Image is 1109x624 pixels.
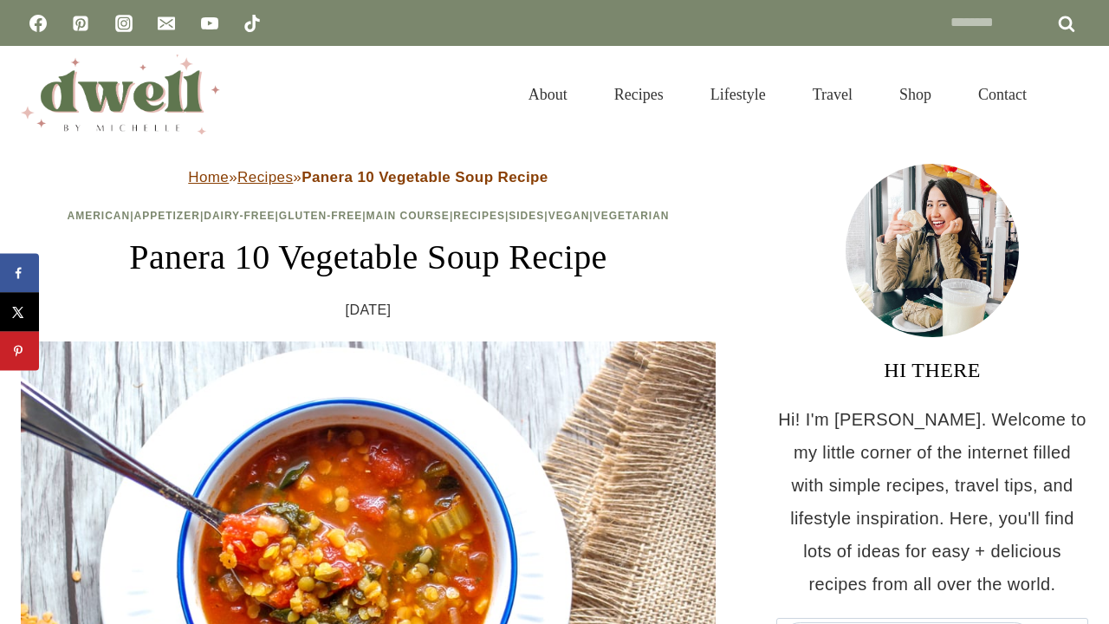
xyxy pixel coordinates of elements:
[593,210,670,222] a: Vegetarian
[505,64,591,125] a: About
[505,64,1050,125] nav: Primary Navigation
[134,210,200,222] a: Appetizer
[21,55,220,134] img: DWELL by michelle
[789,64,876,125] a: Travel
[63,6,98,41] a: Pinterest
[21,231,716,283] h1: Panera 10 Vegetable Soup Recipe
[591,64,687,125] a: Recipes
[68,210,131,222] a: American
[346,297,392,323] time: [DATE]
[548,210,590,222] a: Vegan
[955,64,1050,125] a: Contact
[687,64,789,125] a: Lifestyle
[107,6,141,41] a: Instagram
[188,169,548,185] span: » »
[876,64,955,125] a: Shop
[302,169,548,185] strong: Panera 10 Vegetable Soup Recipe
[149,6,184,41] a: Email
[776,403,1088,601] p: Hi! I'm [PERSON_NAME]. Welcome to my little corner of the internet filled with simple recipes, tr...
[509,210,544,222] a: Sides
[237,169,293,185] a: Recipes
[204,210,275,222] a: Dairy-Free
[235,6,269,41] a: TikTok
[21,6,55,41] a: Facebook
[192,6,227,41] a: YouTube
[188,169,229,185] a: Home
[453,210,505,222] a: Recipes
[68,210,670,222] span: | | | | | | | |
[279,210,362,222] a: Gluten-Free
[366,210,450,222] a: Main Course
[776,354,1088,386] h3: HI THERE
[1059,80,1088,109] button: View Search Form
